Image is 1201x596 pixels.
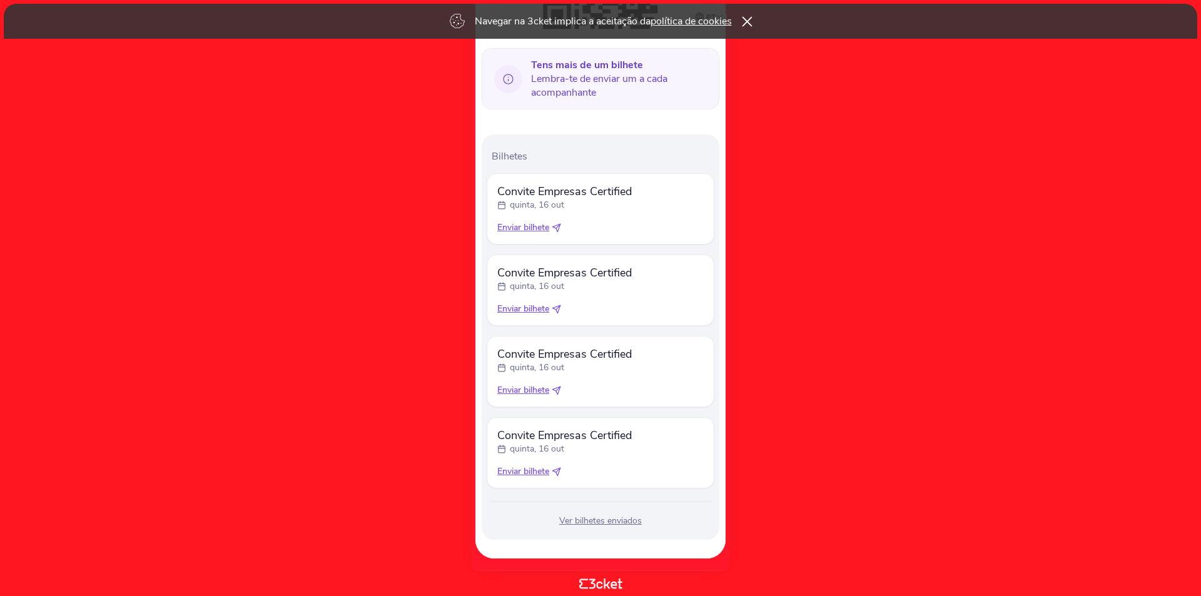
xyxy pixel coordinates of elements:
p: quinta, 16 out [510,361,564,374]
p: quinta, 16 out [510,199,564,211]
a: política de cookies [651,14,732,28]
b: Tens mais de um bilhete [531,58,643,72]
span: Convite Empresas Certified [497,346,632,361]
p: Bilhetes [492,149,714,163]
span: Enviar bilhete [497,303,549,315]
span: Enviar bilhete [497,384,549,396]
span: Lembra-te de enviar um a cada acompanhante [531,58,709,99]
p: quinta, 16 out [510,443,564,455]
span: Enviar bilhete [497,465,549,478]
span: Convite Empresas Certified [497,184,632,199]
span: Convite Empresas Certified [497,265,632,280]
span: Enviar bilhete [497,221,549,234]
p: Navegar na 3cket implica a aceitação da [475,14,732,28]
p: quinta, 16 out [510,280,564,293]
div: Ver bilhetes enviados [487,515,714,527]
span: Convite Empresas Certified [497,428,632,443]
